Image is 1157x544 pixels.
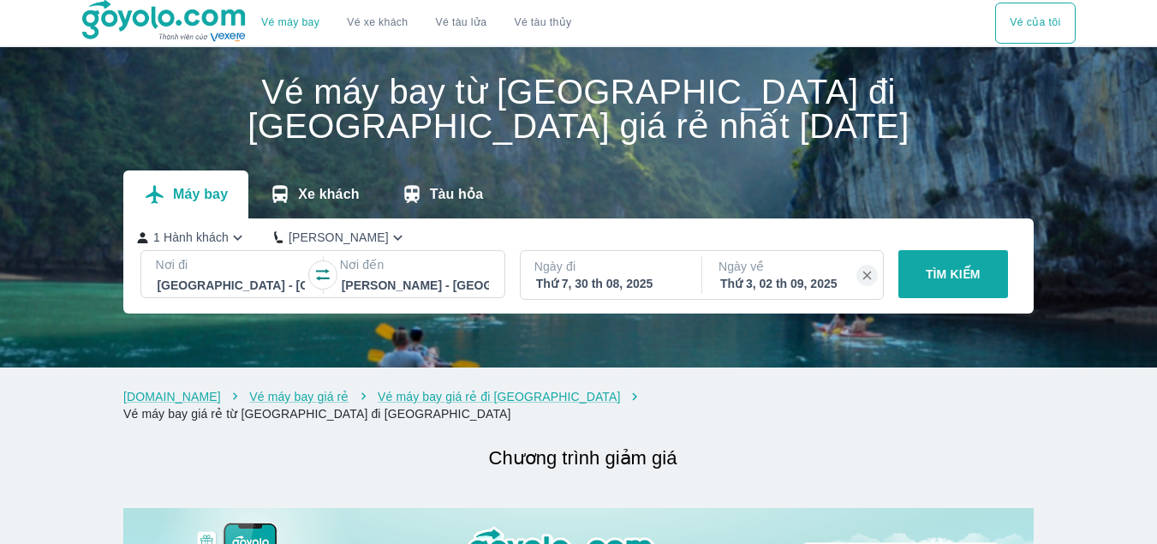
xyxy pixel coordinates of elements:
button: 1 Hành khách [137,229,247,247]
a: Vé xe khách [347,16,408,29]
p: TÌM KIẾM [926,266,981,283]
p: [PERSON_NAME] [289,229,389,246]
h2: Chương trình giảm giá [132,443,1034,474]
p: Xe khách [298,186,359,203]
p: Máy bay [173,186,228,203]
a: Vé máy bay [261,16,319,29]
div: choose transportation mode [995,3,1075,44]
p: Tàu hỏa [430,186,484,203]
div: choose transportation mode [248,3,585,44]
a: Vé máy bay giá rẻ từ [GEOGRAPHIC_DATA] đi [GEOGRAPHIC_DATA] [123,407,511,421]
a: Vé tàu lửa [422,3,501,44]
div: transportation tabs [123,170,504,218]
p: Ngày đi [534,258,685,275]
p: Nơi đến [340,256,491,273]
a: Vé máy bay giá rẻ [249,390,349,404]
button: TÌM KIẾM [898,250,1008,298]
div: Thứ 3, 02 th 09, 2025 [720,275,868,292]
p: Nơi đi [155,256,306,273]
p: 1 Hành khách [153,229,229,246]
p: Ngày về [719,258,869,275]
button: Vé của tôi [995,3,1075,44]
button: [PERSON_NAME] [274,229,407,247]
nav: breadcrumb [123,388,1034,422]
a: Vé máy bay giá rẻ đi [GEOGRAPHIC_DATA] [378,390,620,404]
div: Thứ 7, 30 th 08, 2025 [536,275,683,292]
h1: Vé máy bay từ [GEOGRAPHIC_DATA] đi [GEOGRAPHIC_DATA] giá rẻ nhất [DATE] [123,75,1034,143]
a: [DOMAIN_NAME] [123,390,221,404]
button: Vé tàu thủy [500,3,585,44]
